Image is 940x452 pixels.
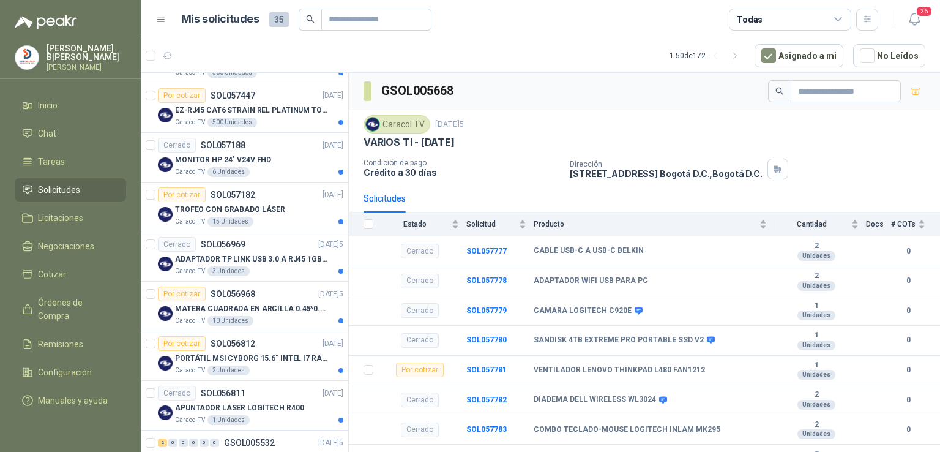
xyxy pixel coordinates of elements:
[168,439,177,447] div: 0
[175,316,205,326] p: Caracol TV
[38,296,114,323] span: Órdenes de Compra
[306,15,315,23] span: search
[797,251,835,261] div: Unidades
[534,306,632,316] b: CAMARA LOGITECH C920E
[269,12,289,27] span: 35
[534,213,774,236] th: Producto
[670,46,745,66] div: 1 - 50 de 172
[179,439,188,447] div: 0
[435,119,464,130] p: [DATE]5
[158,306,173,321] img: Company Logo
[211,190,255,199] p: SOL057182
[318,437,343,449] p: [DATE]5
[15,291,126,328] a: Órdenes de Compra
[797,341,835,350] div: Unidades
[141,133,348,183] a: CerradoSOL057188[DATE] Company LogoMONITOR HP 24" V24V FHDCaracol TV6 Unidades
[534,276,648,286] b: ADAPTADOR WIFI USB PARA PC
[158,439,167,447] div: 2
[891,220,916,228] span: # COTs
[15,361,126,384] a: Configuración
[797,400,835,410] div: Unidades
[891,364,925,376] b: 0
[175,415,205,425] p: Caracol TV
[15,235,126,258] a: Negociaciones
[903,9,925,31] button: 26
[401,244,439,258] div: Cerrado
[175,204,285,216] p: TROFEO CON GRABADO LÁSER
[891,275,925,287] b: 0
[775,87,784,96] span: search
[366,118,379,131] img: Company Logo
[891,246,925,257] b: 0
[381,81,455,100] h3: GSOL005668
[207,366,250,375] div: 2 Unidades
[175,167,205,177] p: Caracol TV
[364,136,455,149] p: VARIOS TI - [DATE]
[15,206,126,230] a: Licitaciones
[364,159,560,167] p: Condición de pago
[175,303,327,315] p: MATERA CUADRADA EN ARCILLA 0.45*0.45*0.40
[534,336,704,345] b: SANDISK 4TB EXTREME PRO PORTABLE SSD V2
[466,220,517,228] span: Solicitud
[181,10,259,28] h1: Mis solicitudes
[47,44,126,61] p: [PERSON_NAME] B[PERSON_NAME]
[175,254,327,265] p: ADAPTADOR TP LINK USB 3.0 A RJ45 1GB WINDOWS
[866,213,891,236] th: Docs
[466,366,507,374] a: SOL057781
[141,331,348,381] a: Por cotizarSOL056812[DATE] Company LogoPORTÁTIL MSI CYBORG 15.6" INTEL I7 RAM 32GB - 1 TB / Nvidi...
[158,287,206,301] div: Por cotizar
[797,429,835,439] div: Unidades
[158,336,206,351] div: Por cotizar
[38,394,108,407] span: Manuales y ayuda
[318,288,343,300] p: [DATE]5
[38,268,66,281] span: Cotizar
[916,6,933,17] span: 26
[207,217,253,227] div: 15 Unidades
[141,232,348,282] a: CerradoSOL056969[DATE]5 Company LogoADAPTADOR TP LINK USB 3.0 A RJ45 1GB WINDOWSCaracol TV3 Unidades
[534,220,757,228] span: Producto
[158,237,196,252] div: Cerrado
[891,394,925,406] b: 0
[797,281,835,291] div: Unidades
[158,386,196,401] div: Cerrado
[38,99,58,112] span: Inicio
[466,247,507,255] a: SOL057777
[323,90,343,102] p: [DATE]
[200,439,209,447] div: 0
[201,389,245,397] p: SOL056811
[207,118,257,127] div: 500 Unidades
[158,157,173,172] img: Company Logo
[466,396,507,404] a: SOL057782
[774,241,859,251] b: 2
[38,337,83,351] span: Remisiones
[38,239,94,253] span: Negociaciones
[141,381,348,431] a: CerradoSOL056811[DATE] Company LogoAPUNTADOR LÁSER LOGITECH R400Caracol TV1 Unidades
[401,303,439,318] div: Cerrado
[466,425,507,434] a: SOL057783
[175,366,205,375] p: Caracol TV
[755,44,843,67] button: Asignado a mi
[534,246,644,256] b: CABLE USB-C A USB-C BELKIN
[15,333,126,356] a: Remisiones
[15,15,77,29] img: Logo peakr
[15,46,39,69] img: Company Logo
[401,393,439,407] div: Cerrado
[175,217,205,227] p: Caracol TV
[381,220,449,228] span: Estado
[175,154,271,166] p: MONITOR HP 24" V24V FHD
[466,306,507,315] b: SOL057779
[15,94,126,117] a: Inicio
[891,424,925,435] b: 0
[141,282,348,331] a: Por cotizarSOL056968[DATE]5 Company LogoMATERA CUADRADA EN ARCILLA 0.45*0.45*0.40Caracol TV10 Uni...
[774,220,849,228] span: Cantidad
[323,388,343,399] p: [DATE]
[401,333,439,348] div: Cerrado
[534,366,705,375] b: VENTILADOR LENOVO THINKPAD L480 FAN1212
[774,213,866,236] th: Cantidad
[774,361,859,371] b: 1
[175,68,205,78] p: Caracol TV
[38,366,92,379] span: Configuración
